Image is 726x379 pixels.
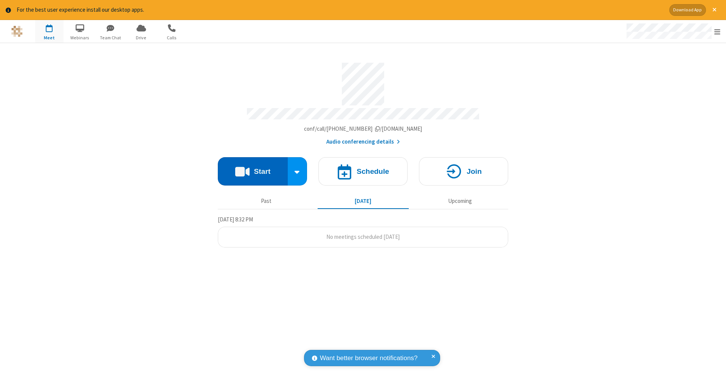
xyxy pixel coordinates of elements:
button: Audio conferencing details [326,138,400,146]
span: Want better browser notifications? [320,353,417,363]
button: Copy my meeting room linkCopy my meeting room link [304,125,422,133]
button: Schedule [318,157,408,186]
button: [DATE] [318,194,409,209]
section: Today's Meetings [218,215,508,248]
h4: Schedule [357,168,389,175]
img: QA Selenium DO NOT DELETE OR CHANGE [11,26,23,37]
section: Account details [218,57,508,146]
button: Close alert [709,4,720,16]
span: Meet [35,34,64,41]
span: Drive [127,34,155,41]
span: Team Chat [96,34,125,41]
h4: Join [467,168,482,175]
button: Start [218,157,288,186]
div: For the best user experience install our desktop apps. [17,6,664,14]
span: Webinars [66,34,94,41]
button: Past [221,194,312,209]
button: Logo [3,20,31,43]
button: Join [419,157,508,186]
span: Calls [158,34,186,41]
span: [DATE] 8:32 PM [218,216,253,223]
div: Open menu [619,20,726,43]
button: Download App [669,4,706,16]
h4: Start [254,168,270,175]
div: Start conference options [288,157,307,186]
span: Copy my meeting room link [304,125,422,132]
span: No meetings scheduled [DATE] [326,233,400,240]
button: Upcoming [414,194,506,209]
